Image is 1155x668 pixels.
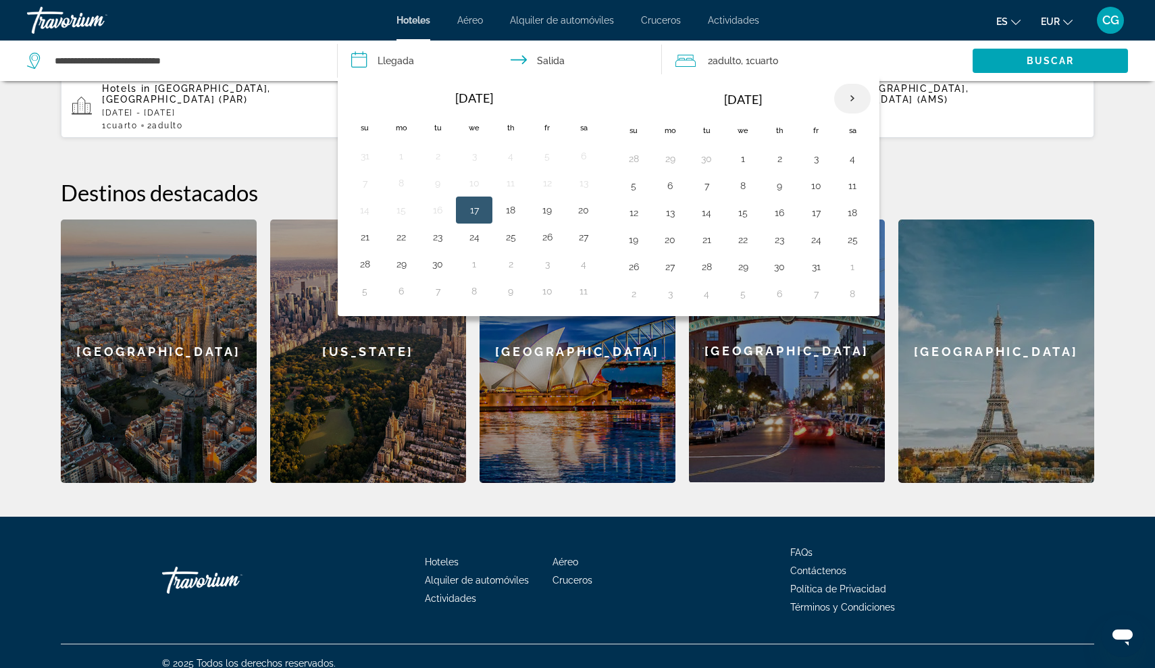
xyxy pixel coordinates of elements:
[842,284,863,303] button: Day 8
[1041,11,1073,31] button: Change currency
[457,15,483,26] a: Aéreo
[800,83,969,105] span: [GEOGRAPHIC_DATA], [GEOGRAPHIC_DATA] (AMS)
[102,108,386,118] p: [DATE] - [DATE]
[759,75,1094,138] button: Hotels in [GEOGRAPHIC_DATA], [GEOGRAPHIC_DATA] (AMS)[DATE] - [DATE]1Cuarto2Adulto
[427,228,448,247] button: Day 23
[769,284,790,303] button: Day 6
[1041,16,1060,27] span: EUR
[102,121,138,130] span: 1
[573,228,594,247] button: Day 27
[842,257,863,276] button: Day 1
[500,201,521,220] button: Day 18
[536,282,558,301] button: Day 10
[696,284,717,303] button: Day 4
[790,602,895,613] a: Términos y Condiciones
[573,282,594,301] button: Day 11
[790,547,813,558] span: FAQs
[354,228,376,247] button: Day 21
[573,174,594,192] button: Day 13
[390,228,412,247] button: Day 22
[553,575,592,586] a: Cruceros
[769,203,790,222] button: Day 16
[500,228,521,247] button: Day 25
[805,230,827,249] button: Day 24
[996,11,1021,31] button: Change language
[973,49,1128,73] button: Buscar
[383,83,565,113] th: [DATE]
[463,228,485,247] button: Day 24
[573,255,594,274] button: Day 4
[500,174,521,192] button: Day 11
[61,75,396,138] button: Hotels in [GEOGRAPHIC_DATA], [GEOGRAPHIC_DATA] (PAR)[DATE] - [DATE]1Cuarto2Adulto
[510,15,614,26] span: Alquiler de automóviles
[790,565,846,576] span: Contáctenos
[696,176,717,195] button: Day 7
[500,147,521,165] button: Day 4
[27,3,162,38] a: Travorium
[500,282,521,301] button: Day 9
[536,201,558,220] button: Day 19
[696,230,717,249] button: Day 21
[805,176,827,195] button: Day 10
[354,174,376,192] button: Day 7
[713,55,741,66] span: Adulto
[732,284,754,303] button: Day 5
[659,203,681,222] button: Day 13
[396,15,430,26] a: Hoteles
[536,174,558,192] button: Day 12
[427,282,448,301] button: Day 7
[834,83,871,114] button: Next month
[769,230,790,249] button: Day 23
[427,255,448,274] button: Day 30
[390,147,412,165] button: Day 1
[805,149,827,168] button: Day 3
[689,220,885,483] a: [GEOGRAPHIC_DATA]
[750,55,778,66] span: Cuarto
[689,220,885,482] div: [GEOGRAPHIC_DATA]
[463,174,485,192] button: Day 10
[659,230,681,249] button: Day 20
[463,147,485,165] button: Day 3
[769,149,790,168] button: Day 2
[536,228,558,247] button: Day 26
[427,201,448,220] button: Day 16
[696,203,717,222] button: Day 14
[662,41,973,81] button: Travelers: 2 adults, 0 children
[741,51,778,70] span: , 1
[996,16,1008,27] span: es
[732,257,754,276] button: Day 29
[427,174,448,192] button: Day 9
[425,575,529,586] a: Alquiler de automóviles
[425,557,459,567] span: Hoteles
[1101,614,1144,657] iframe: Botón para iniciar la ventana de mensajería
[338,41,662,81] button: Check in and out dates
[463,255,485,274] button: Day 1
[842,176,863,195] button: Day 11
[354,201,376,220] button: Day 14
[536,147,558,165] button: Day 5
[659,257,681,276] button: Day 27
[623,230,644,249] button: Day 19
[390,201,412,220] button: Day 15
[390,174,412,192] button: Day 8
[898,220,1094,483] a: [GEOGRAPHIC_DATA]
[425,593,476,604] a: Actividades
[102,83,271,105] span: [GEOGRAPHIC_DATA], [GEOGRAPHIC_DATA] (PAR)
[659,176,681,195] button: Day 6
[553,557,578,567] span: Aéreo
[427,147,448,165] button: Day 2
[270,220,466,483] div: [US_STATE]
[102,83,151,94] span: Hotels in
[790,584,886,594] a: Política de Privacidad
[354,282,376,301] button: Day 5
[480,220,675,483] div: [GEOGRAPHIC_DATA]
[769,257,790,276] button: Day 30
[708,15,759,26] a: Actividades
[623,149,644,168] button: Day 28
[162,560,297,600] a: Travorium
